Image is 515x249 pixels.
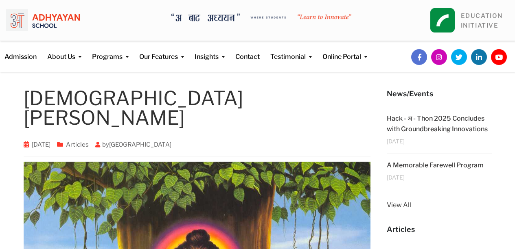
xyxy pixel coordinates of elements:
[66,141,89,148] a: Articles
[387,200,492,210] a: View All
[430,8,455,32] img: square_leapfrog
[387,115,488,133] a: Hack - अ - Thon 2025 Concludes with Groundbreaking Innovations
[139,41,184,62] a: Our Features
[24,89,371,128] h1: [DEMOGRAPHIC_DATA][PERSON_NAME]
[387,224,492,235] h5: Articles
[109,141,171,148] a: [GEOGRAPHIC_DATA]
[387,174,405,180] span: [DATE]
[387,89,492,99] h5: News/Events
[195,41,225,62] a: Insights
[47,41,81,62] a: About Us
[4,41,37,62] a: Admission
[6,6,80,35] img: logo
[171,13,352,22] img: A Bata Adhyayan where students learn to Innovate
[322,41,367,62] a: Online Portal
[235,41,260,62] a: Contact
[387,138,405,144] span: [DATE]
[92,141,175,148] span: by
[270,41,312,62] a: Testimonial
[92,41,129,62] a: Programs
[387,161,484,169] a: A Memorable Farewell Program
[32,141,50,148] a: [DATE]
[461,12,503,29] a: EDUCATIONINITIATIVE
